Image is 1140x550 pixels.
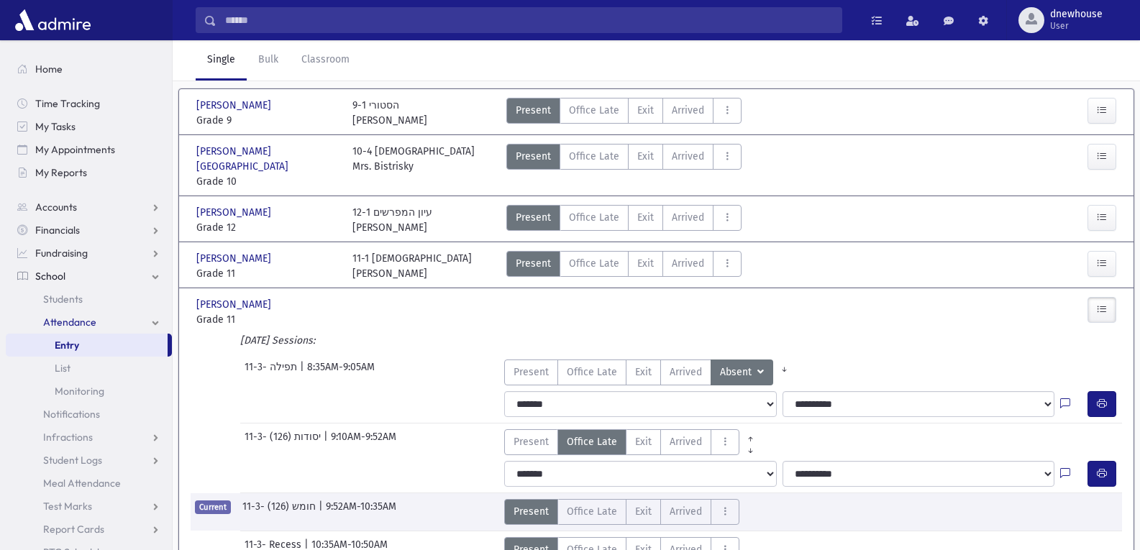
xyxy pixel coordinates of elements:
[516,149,551,164] span: Present
[35,247,88,260] span: Fundraising
[43,293,83,306] span: Students
[635,365,652,380] span: Exit
[242,499,319,525] span: 11-3- חומש (126)
[196,113,338,128] span: Grade 9
[6,334,168,357] a: Entry
[35,224,80,237] span: Financials
[196,205,274,220] span: [PERSON_NAME]
[35,143,115,156] span: My Appointments
[506,98,742,128] div: AttTypes
[516,103,551,118] span: Present
[290,40,361,81] a: Classroom
[196,312,338,327] span: Grade 11
[6,242,172,265] a: Fundraising
[35,120,76,133] span: My Tasks
[637,149,654,164] span: Exit
[55,385,104,398] span: Monitoring
[6,449,172,472] a: Student Logs
[35,97,100,110] span: Time Tracking
[506,205,742,235] div: AttTypes
[43,500,92,513] span: Test Marks
[670,504,702,519] span: Arrived
[6,58,172,81] a: Home
[711,359,773,385] button: Absent
[307,359,375,385] span: 8:35AM-9:05AM
[567,504,617,519] span: Office Late
[6,219,172,242] a: Financials
[6,380,172,403] a: Monitoring
[516,256,551,271] span: Present
[6,115,172,138] a: My Tasks
[506,251,742,281] div: AttTypes
[196,174,338,189] span: Grade 10
[55,339,79,352] span: Entry
[514,504,549,519] span: Present
[516,210,551,225] span: Present
[12,6,94,35] img: AdmirePro
[216,7,842,33] input: Search
[245,429,324,455] span: 11-3- יסודות (126)
[637,103,654,118] span: Exit
[6,196,172,219] a: Accounts
[504,359,795,385] div: AttTypes
[196,220,338,235] span: Grade 12
[43,454,102,467] span: Student Logs
[43,523,104,536] span: Report Cards
[514,365,549,380] span: Present
[6,138,172,161] a: My Appointments
[6,288,172,311] a: Students
[319,499,326,525] span: |
[6,472,172,495] a: Meal Attendance
[326,499,396,525] span: 9:52AM-10:35AM
[196,297,274,312] span: [PERSON_NAME]
[324,429,331,455] span: |
[300,359,307,385] span: |
[196,251,274,266] span: [PERSON_NAME]
[569,256,619,271] span: Office Late
[1050,20,1103,32] span: User
[196,266,338,281] span: Grade 11
[6,518,172,541] a: Report Cards
[352,144,475,189] div: 10-4 [DEMOGRAPHIC_DATA] Mrs. Bistrisky
[637,256,654,271] span: Exit
[43,316,96,329] span: Attendance
[245,359,300,385] span: 11-3- תפילה
[195,500,231,514] span: Current
[569,103,619,118] span: Office Late
[567,434,617,449] span: Office Late
[569,149,619,164] span: Office Late
[43,408,100,421] span: Notifications
[6,311,172,334] a: Attendance
[637,210,654,225] span: Exit
[55,362,70,375] span: List
[35,63,63,75] span: Home
[43,431,93,444] span: Infractions
[331,429,396,455] span: 9:10AM-9:52AM
[504,499,739,525] div: AttTypes
[672,210,704,225] span: Arrived
[352,98,427,128] div: 9-1 הסטורי [PERSON_NAME]
[672,256,704,271] span: Arrived
[672,103,704,118] span: Arrived
[247,40,290,81] a: Bulk
[670,434,702,449] span: Arrived
[506,144,742,189] div: AttTypes
[43,477,121,490] span: Meal Attendance
[6,403,172,426] a: Notifications
[196,40,247,81] a: Single
[6,161,172,184] a: My Reports
[635,434,652,449] span: Exit
[567,365,617,380] span: Office Late
[6,92,172,115] a: Time Tracking
[35,166,87,179] span: My Reports
[6,495,172,518] a: Test Marks
[6,426,172,449] a: Infractions
[672,149,704,164] span: Arrived
[504,429,762,455] div: AttTypes
[1050,9,1103,20] span: dnewhouse
[635,504,652,519] span: Exit
[6,265,172,288] a: School
[240,334,315,347] i: [DATE] Sessions:
[196,144,338,174] span: [PERSON_NAME][GEOGRAPHIC_DATA]
[720,365,754,380] span: Absent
